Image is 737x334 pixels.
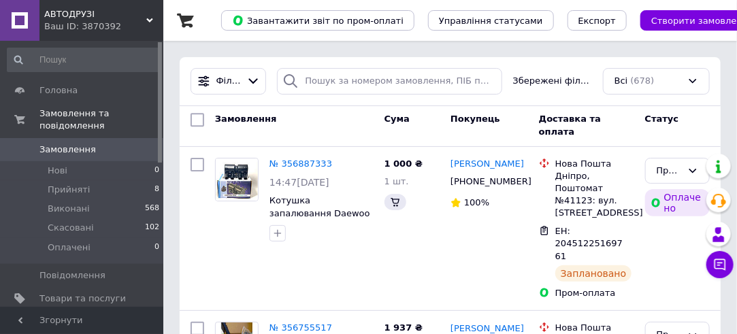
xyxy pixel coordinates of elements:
button: Завантажити звіт по пром-оплаті [221,10,414,31]
button: Управління статусами [428,10,554,31]
input: Пошук [7,48,161,72]
a: [PERSON_NAME] [451,158,524,171]
span: Замовлення [215,114,276,124]
span: 100% [464,197,489,207]
span: 0 [154,165,159,177]
span: Головна [39,84,78,97]
div: Прийнято [657,164,682,178]
div: [PHONE_NUMBER] [448,173,519,190]
span: 1 937 ₴ [384,322,423,333]
span: Скасовані [48,222,94,234]
a: № 356755517 [269,322,332,333]
div: Ваш ID: 3870392 [44,20,163,33]
span: Замовлення [39,144,96,156]
span: Нові [48,165,67,177]
span: Збережені фільтри: [513,75,592,88]
span: ЕН: 20451225169761 [555,226,623,261]
span: Експорт [578,16,617,26]
span: 1 шт. [384,176,409,186]
span: Всі [615,75,628,88]
div: Пром-оплата [555,287,634,299]
span: Виконані [48,203,90,215]
span: Управління статусами [439,16,543,26]
span: Фільтри [216,75,241,88]
img: Фото товару [216,158,258,201]
span: Доставка та оплата [539,114,601,137]
span: Прийняті [48,184,90,196]
input: Пошук за номером замовлення, ПІБ покупця, номером телефону, Email, номером накладної [277,68,502,95]
span: (678) [631,76,655,86]
a: Котушка запалювання Daewoo Lanos 4 контакти Siemens VDO IC22-044-50585 [269,195,370,256]
span: АВТОДРУЗІ [44,8,146,20]
div: Нова Пошта [555,158,634,170]
span: 568 [145,203,159,215]
span: Повідомлення [39,269,105,282]
span: Покупець [451,114,500,124]
span: Замовлення та повідомлення [39,107,163,132]
span: 102 [145,222,159,234]
span: Оплачені [48,241,91,254]
button: Експорт [568,10,627,31]
span: 8 [154,184,159,196]
div: Нова Пошта [555,322,634,334]
div: Оплачено [645,189,710,216]
div: Заплановано [555,265,632,282]
a: № 356887333 [269,158,332,169]
span: Статус [645,114,679,124]
div: Дніпро, Поштомат №41123: вул. [STREET_ADDRESS] [555,170,634,220]
span: Cума [384,114,410,124]
a: Фото товару [215,158,259,201]
button: Чат з покупцем [706,251,734,278]
span: 1 000 ₴ [384,158,423,169]
span: 0 [154,241,159,254]
span: 14:47[DATE] [269,177,329,188]
span: Завантажити звіт по пром-оплаті [232,14,404,27]
span: Товари та послуги [39,293,126,305]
